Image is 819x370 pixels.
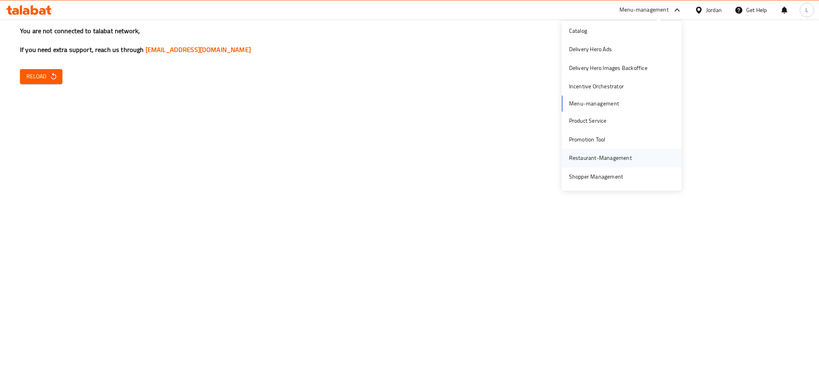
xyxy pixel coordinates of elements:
div: Menu-management [619,5,669,15]
div: Delivery Hero Images Backoffice [569,64,647,72]
span: L [805,6,808,14]
div: Incentive Orchestrator [569,82,624,91]
button: Reload [20,69,62,84]
div: Promotion Tool [569,135,605,144]
div: Shopper Management [569,172,623,181]
span: Reload [26,72,56,82]
div: Product Service [569,117,607,125]
div: Catalog [569,26,587,35]
div: Jordan [706,6,722,14]
h3: You are not connected to talabat network, If you need extra support, reach us through [20,26,799,54]
div: Delivery Hero Ads [569,45,612,54]
div: Restaurant-Management [569,154,632,163]
a: [EMAIL_ADDRESS][DOMAIN_NAME] [146,44,251,56]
